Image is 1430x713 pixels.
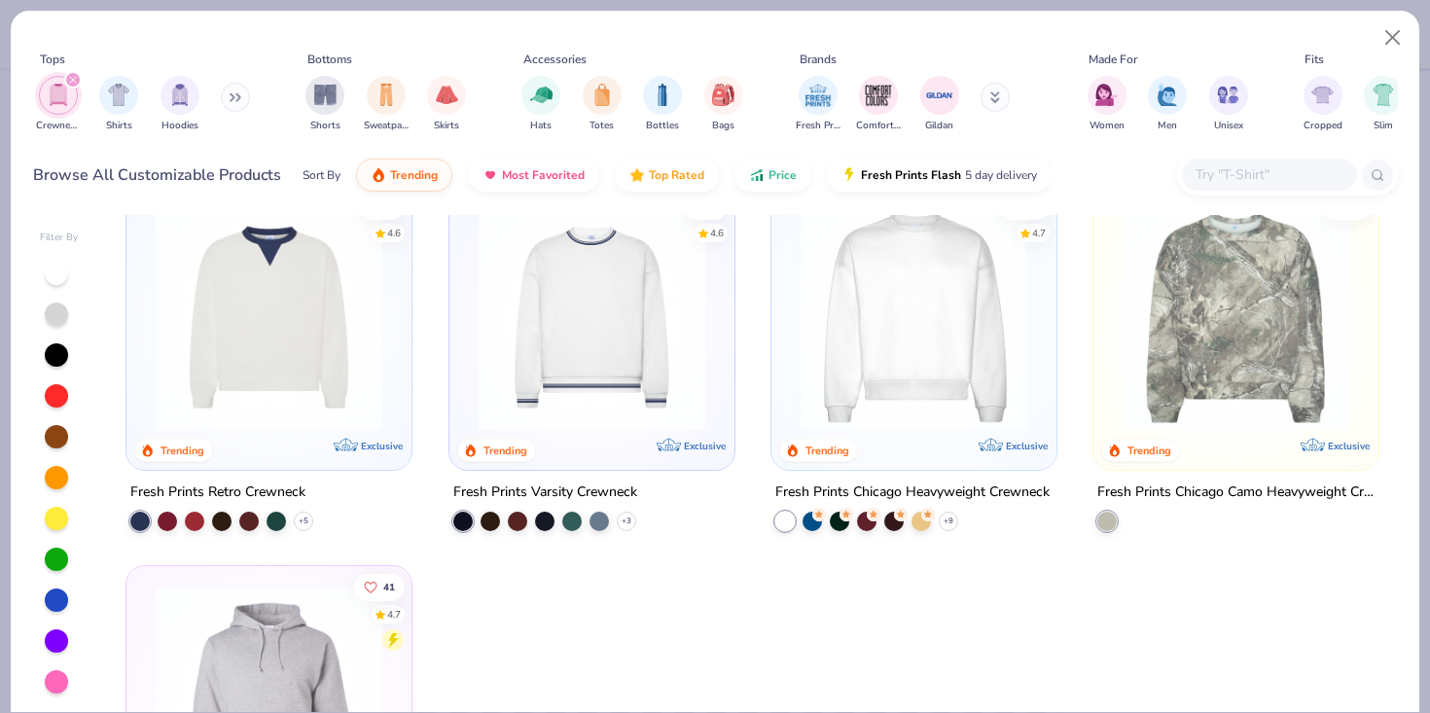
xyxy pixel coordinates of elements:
div: filter for Comfort Colors [856,76,901,133]
img: 3abb6cdb-110e-4e18-92a0-dbcd4e53f056 [146,204,392,431]
button: filter button [1364,76,1403,133]
div: filter for Shirts [99,76,138,133]
img: Shirts Image [108,84,130,106]
div: filter for Men [1148,76,1187,133]
button: Like [360,192,405,219]
div: Fresh Prints Chicago Heavyweight Crewneck [775,481,1050,505]
button: Like [682,192,727,219]
div: Tops [40,51,65,68]
div: Fits [1305,51,1324,68]
img: TopRated.gif [629,167,645,183]
button: filter button [920,76,959,133]
img: flash.gif [841,167,857,183]
img: Hats Image [530,84,553,106]
span: Unisex [1214,119,1243,133]
span: Men [1158,119,1177,133]
div: 4.7 [387,608,401,623]
span: Shorts [310,119,340,133]
div: filter for Shorts [305,76,344,133]
span: Fresh Prints Flash [861,167,961,183]
button: filter button [427,76,466,133]
button: filter button [1088,76,1126,133]
div: 4.7 [1032,226,1046,240]
button: filter button [99,76,138,133]
button: Price [734,159,811,192]
div: filter for Hats [521,76,560,133]
span: Exclusive [684,440,726,452]
span: 5 day delivery [965,164,1037,187]
img: 9145e166-e82d-49ae-94f7-186c20e691c9 [1037,204,1283,431]
div: filter for Slim [1364,76,1403,133]
span: + 5 [299,516,308,527]
img: d9105e28-ed75-4fdd-addc-8b592ef863ea [1113,204,1359,431]
input: Try "T-Shirt" [1194,163,1343,186]
span: Sweatpants [364,119,409,133]
img: 4d4398e1-a86f-4e3e-85fd-b9623566810e [469,204,715,431]
div: Sort By [303,166,340,184]
div: filter for Totes [583,76,622,133]
button: filter button [161,76,199,133]
img: most_fav.gif [483,167,498,183]
button: filter button [305,76,344,133]
img: Slim Image [1373,84,1394,106]
div: filter for Unisex [1209,76,1248,133]
button: Most Favorited [468,159,599,192]
div: Fresh Prints Varsity Crewneck [453,481,637,505]
span: Slim [1374,119,1393,133]
button: Like [1321,192,1372,219]
div: filter for Sweatpants [364,76,409,133]
div: Fresh Prints Retro Crewneck [130,481,305,505]
div: Fresh Prints Chicago Camo Heavyweight Crewneck [1097,481,1375,505]
span: Gildan [925,119,953,133]
img: Women Image [1095,84,1118,106]
img: Sweatpants Image [375,84,397,106]
img: Comfort Colors Image [864,81,893,110]
button: filter button [1209,76,1248,133]
img: Gildan Image [925,81,954,110]
span: Cropped [1304,119,1342,133]
img: Cropped Image [1311,84,1334,106]
button: filter button [1304,76,1342,133]
div: filter for Hoodies [161,76,199,133]
span: Most Favorited [502,167,585,183]
span: Price [769,167,797,183]
button: Like [354,574,405,601]
button: filter button [36,76,81,133]
div: filter for Women [1088,76,1126,133]
div: Bottoms [307,51,352,68]
button: filter button [704,76,743,133]
img: trending.gif [371,167,386,183]
span: Bags [712,119,734,133]
span: Bottles [646,119,679,133]
button: filter button [583,76,622,133]
button: filter button [856,76,901,133]
div: 4.6 [709,226,723,240]
img: Totes Image [591,84,613,106]
span: Crewnecks [36,119,81,133]
button: Like [999,192,1050,219]
span: Shirts [106,119,132,133]
button: Trending [356,159,452,192]
img: Bottles Image [652,84,673,106]
button: filter button [521,76,560,133]
span: Exclusive [1006,440,1048,452]
div: Accessories [523,51,587,68]
span: Exclusive [362,440,404,452]
span: Hoodies [161,119,198,133]
img: Skirts Image [436,84,458,106]
span: + 3 [622,516,631,527]
img: Fresh Prints Image [804,81,833,110]
button: filter button [364,76,409,133]
div: Browse All Customizable Products [33,163,281,187]
span: Comfort Colors [856,119,901,133]
button: Close [1375,19,1412,56]
img: 1358499d-a160-429c-9f1e-ad7a3dc244c9 [791,204,1037,431]
button: filter button [1148,76,1187,133]
button: filter button [643,76,682,133]
img: Unisex Image [1217,84,1239,106]
span: Fresh Prints [796,119,840,133]
div: filter for Skirts [427,76,466,133]
div: filter for Cropped [1304,76,1342,133]
div: filter for Gildan [920,76,959,133]
span: Trending [390,167,438,183]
